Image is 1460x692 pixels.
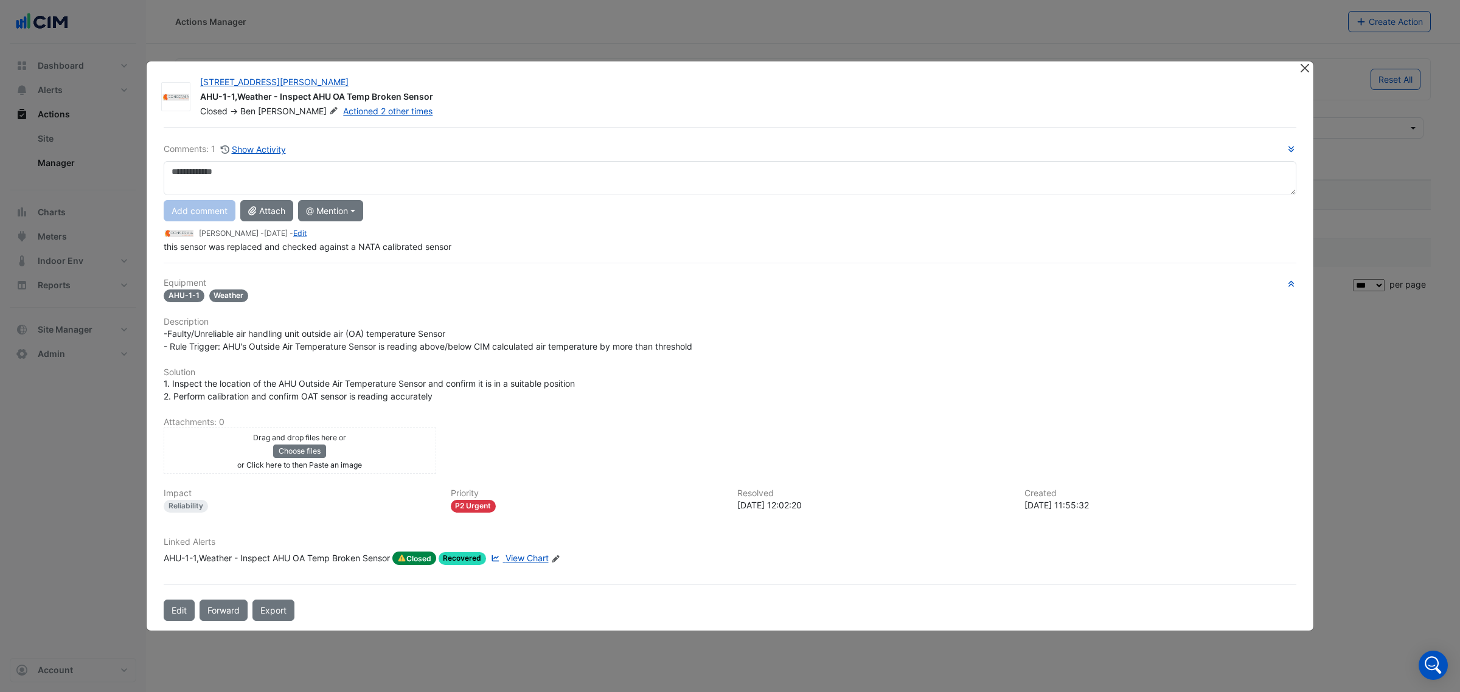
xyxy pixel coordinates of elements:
[199,228,307,239] small: [PERSON_NAME] - -
[737,499,1010,511] div: [DATE] 12:02:20
[273,445,326,458] button: Choose files
[220,142,287,156] button: Show Activity
[164,289,204,302] span: AHU-1-1
[164,378,575,401] span: 1. Inspect the location of the AHU Outside Air Temperature Sensor and confirm it is in a suitable...
[164,241,451,252] span: this sensor was replaced and checked against a NATA calibrated sensor
[392,552,436,565] span: Closed
[488,552,548,565] a: View Chart
[162,91,190,103] img: Conservia
[258,105,341,117] span: [PERSON_NAME]
[298,200,363,221] button: @ Mention
[164,417,1296,427] h6: Attachments: 0
[451,488,723,499] h6: Priority
[200,77,349,87] a: [STREET_ADDRESS][PERSON_NAME]
[264,229,288,238] span: 2025-08-27 12:02:18
[1298,61,1311,74] button: Close
[343,106,433,116] a: Actioned 2 other times
[164,142,287,156] div: Comments: 1
[200,600,248,621] button: Forward
[252,600,294,621] a: Export
[253,433,346,442] small: Drag and drop files here or
[164,600,195,621] button: Edit
[164,488,436,499] h6: Impact
[200,91,1284,105] div: AHU-1-1,Weather - Inspect AHU OA Temp Broken Sensor
[164,500,208,513] div: Reliability
[164,552,390,565] div: AHU-1-1,Weather - Inspect AHU OA Temp Broken Sensor
[240,106,255,116] span: Ben
[1419,651,1448,680] div: Open Intercom Messenger
[551,554,560,563] fa-icon: Edit Linked Alerts
[164,328,692,351] span: -Faulty/Unreliable air handling unit outside air (OA) temperature Sensor - Rule Trigger: AHU's Ou...
[240,200,293,221] button: Attach
[200,106,228,116] span: Closed
[230,106,238,116] span: ->
[164,367,1296,378] h6: Solution
[164,278,1296,288] h6: Equipment
[209,289,249,302] span: Weather
[1024,488,1297,499] h6: Created
[164,317,1296,327] h6: Description
[451,500,496,513] div: P2 Urgent
[1024,499,1297,511] div: [DATE] 11:55:32
[237,460,362,469] small: or Click here to then Paste an image
[164,537,1296,547] h6: Linked Alerts
[737,488,1010,499] h6: Resolved
[439,552,487,565] span: Recovered
[293,229,307,238] a: Edit
[164,227,194,240] img: Conservia
[506,553,549,563] span: View Chart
